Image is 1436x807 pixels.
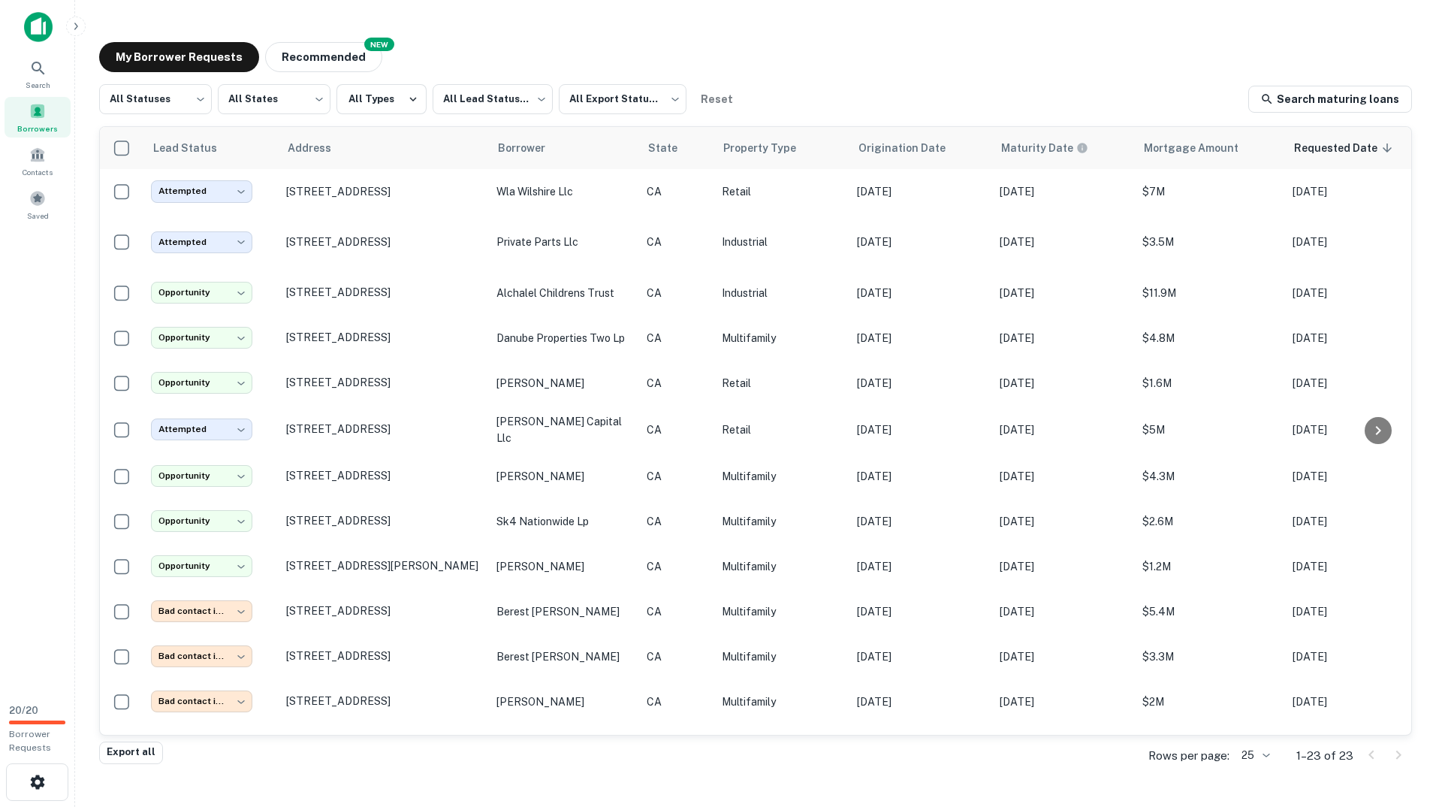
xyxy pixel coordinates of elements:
span: Origination Date [858,139,965,157]
p: [DATE] [1293,422,1420,438]
a: Contacts [5,141,71,181]
p: alchalel childrens trust [496,285,632,301]
span: Borrower [498,139,565,157]
p: Industrial [722,285,842,301]
a: Search maturing loans [1248,86,1412,113]
p: $4.8M [1142,330,1278,346]
span: Saved [27,210,49,222]
p: berest [PERSON_NAME] [496,648,632,665]
div: All States [218,80,330,119]
div: Bad contact info [151,645,252,667]
div: Attempted [151,231,252,253]
p: [STREET_ADDRESS] [286,422,481,436]
p: Rows per page: [1148,747,1229,765]
p: $11.9M [1142,285,1278,301]
div: Opportunity [151,372,252,394]
div: Bad contact info [151,691,252,712]
th: Property Type [714,127,849,169]
p: [DATE] [1000,558,1127,575]
th: State [639,127,714,169]
p: [DATE] [1293,285,1420,301]
p: Industrial [722,234,842,250]
p: [DATE] [1000,330,1127,346]
p: [DATE] [857,648,985,665]
p: [DATE] [1293,558,1420,575]
p: [PERSON_NAME] [496,375,632,391]
div: Attempted [151,419,252,440]
div: All Statuses [99,80,212,119]
p: [DATE] [1000,234,1127,250]
button: Reset [692,84,741,114]
p: [DATE] [1000,183,1127,200]
span: Address [288,139,351,157]
p: [PERSON_NAME] [496,558,632,575]
p: [DATE] [1293,648,1420,665]
p: $5M [1142,422,1278,438]
span: Borrower Requests [9,729,51,753]
p: $7M [1142,183,1278,200]
div: Attempted [151,180,252,202]
p: Multifamily [722,330,842,346]
p: [STREET_ADDRESS] [286,235,481,249]
p: [DATE] [857,330,985,346]
p: [STREET_ADDRESS] [286,604,481,618]
p: [DATE] [1000,285,1127,301]
div: Opportunity [151,465,252,487]
th: Mortgage Amount [1135,127,1285,169]
div: All Lead Statuses [433,80,553,119]
span: Borrowers [17,122,58,134]
p: sk4 nationwide lp [496,513,632,530]
p: [PERSON_NAME] [496,468,632,485]
p: Multifamily [722,468,842,485]
a: Search [5,53,71,94]
iframe: Chat Widget [1361,687,1436,759]
span: Mortgage Amount [1144,139,1258,157]
p: [DATE] [857,234,985,250]
span: Requested Date [1294,139,1397,157]
div: Maturity dates displayed may be estimated. Please contact the lender for the most accurate maturi... [1001,140,1088,156]
img: capitalize-icon.png [24,12,53,42]
p: CA [647,183,707,200]
p: [DATE] [1293,694,1420,710]
p: CA [647,375,707,391]
p: Multifamily [722,513,842,530]
p: $3.5M [1142,234,1278,250]
p: $5.4M [1142,603,1278,620]
p: [DATE] [857,694,985,710]
p: [DATE] [857,468,985,485]
button: All Types [336,84,427,114]
p: [DATE] [857,285,985,301]
span: State [648,139,697,157]
span: Maturity dates displayed may be estimated. Please contact the lender for the most accurate maturi... [1001,140,1108,156]
p: [DATE] [857,603,985,620]
p: [DATE] [1000,603,1127,620]
p: [STREET_ADDRESS] [286,286,481,299]
a: Saved [5,184,71,225]
p: [DATE] [857,375,985,391]
p: [DATE] [857,513,985,530]
div: Opportunity [151,555,252,577]
p: [DATE] [1000,422,1127,438]
p: [DATE] [1293,330,1420,346]
p: Retail [722,375,842,391]
p: [STREET_ADDRESS] [286,376,481,389]
p: CA [647,694,707,710]
p: [STREET_ADDRESS] [286,514,481,527]
p: [DATE] [857,422,985,438]
p: private parts llc [496,234,632,250]
p: $2.6M [1142,513,1278,530]
div: Bad contact info [151,600,252,622]
p: [STREET_ADDRESS] [286,694,481,708]
p: [DATE] [857,558,985,575]
p: wla wilshire llc [496,183,632,200]
th: Origination Date [849,127,992,169]
th: Lead Status [143,127,279,169]
p: [DATE] [1293,603,1420,620]
a: Borrowers [5,97,71,138]
p: Multifamily [722,648,842,665]
button: Export all [99,742,163,764]
div: Opportunity [151,282,252,304]
p: [DATE] [1000,694,1127,710]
